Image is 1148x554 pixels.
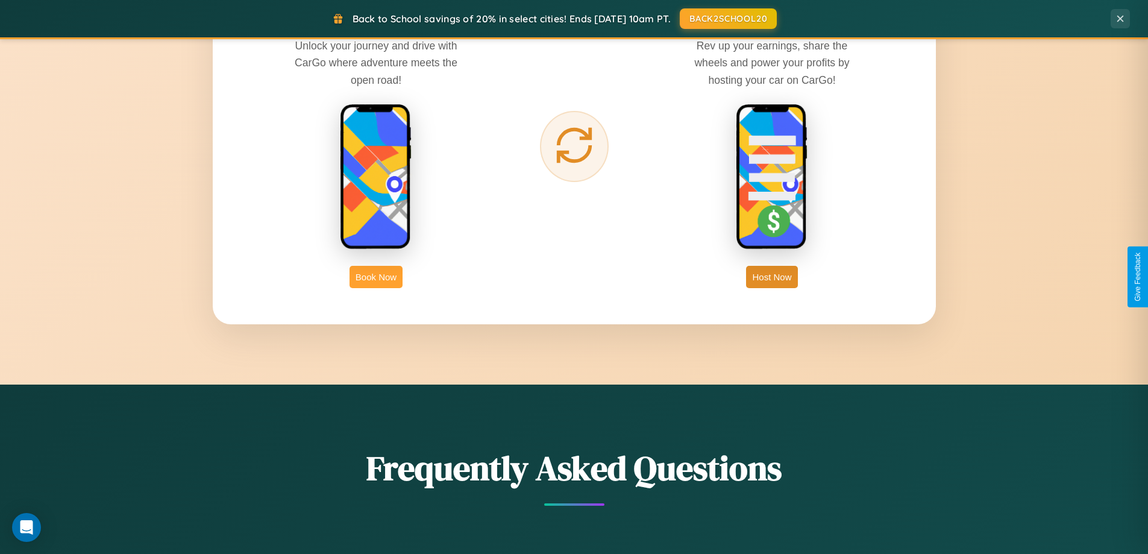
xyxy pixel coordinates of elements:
div: Give Feedback [1134,253,1142,301]
button: Host Now [746,266,797,288]
img: host phone [736,104,808,251]
h2: Frequently Asked Questions [213,445,936,491]
button: Book Now [350,266,403,288]
img: rent phone [340,104,412,251]
p: Unlock your journey and drive with CarGo where adventure meets the open road! [286,37,466,88]
div: Open Intercom Messenger [12,513,41,542]
p: Rev up your earnings, share the wheels and power your profits by hosting your car on CarGo! [682,37,862,88]
button: BACK2SCHOOL20 [680,8,777,29]
span: Back to School savings of 20% in select cities! Ends [DATE] 10am PT. [353,13,671,25]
